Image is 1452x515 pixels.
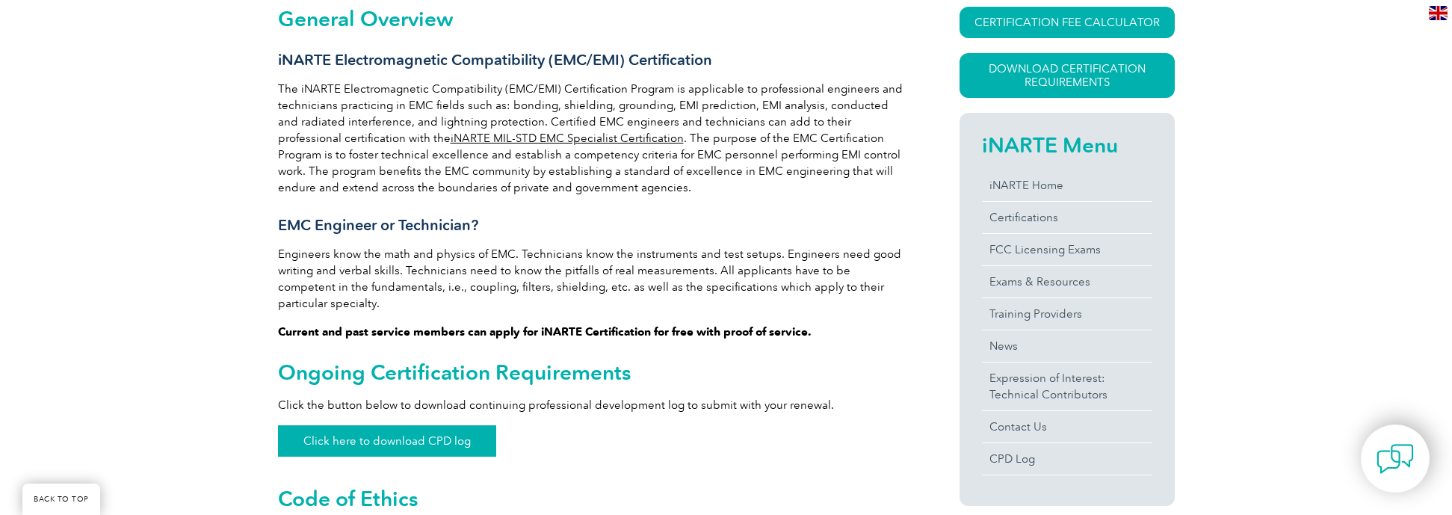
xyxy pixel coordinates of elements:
[278,397,906,413] p: Click the button below to download continuing professional development log to submit with your re...
[982,133,1152,157] h2: iNARTE Menu
[982,330,1152,362] a: News
[278,425,496,457] a: Click here to download CPD log
[982,443,1152,475] a: CPD Log
[982,298,1152,330] a: Training Providers
[1377,440,1414,478] img: contact-chat.png
[278,325,812,339] strong: Current and past service members can apply for iNARTE Certification for free with proof of service.
[982,234,1152,265] a: FCC Licensing Exams
[982,411,1152,442] a: Contact Us
[982,266,1152,297] a: Exams & Resources
[982,202,1152,233] a: Certifications
[278,246,906,312] p: Engineers know the math and physics of EMC. Technicians know the instruments and test setups. Eng...
[451,132,684,145] a: iNARTE MIL-STD EMC Specialist Certification
[960,53,1175,98] a: Download Certification Requirements
[960,7,1175,38] a: CERTIFICATION FEE CALCULATOR
[278,7,906,31] h2: General Overview
[278,81,906,196] p: The iNARTE Electromagnetic Compatibility (EMC/EMI) Certification Program is applicable to profess...
[22,484,100,515] a: BACK TO TOP
[278,51,906,70] h3: iNARTE Electromagnetic Compatibility (EMC/EMI) Certification
[982,170,1152,201] a: iNARTE Home
[278,360,906,384] h2: Ongoing Certification Requirements
[1429,6,1448,20] img: en
[278,487,906,511] h2: Code of Ethics
[982,363,1152,410] a: Expression of Interest:Technical Contributors
[278,216,906,235] h3: EMC Engineer or Technician?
